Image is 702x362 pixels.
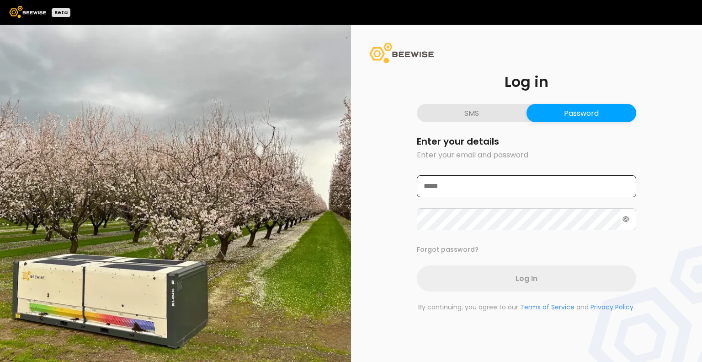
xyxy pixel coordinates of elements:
[417,245,479,254] button: Forgot password?
[52,8,70,17] div: Beta
[417,150,636,161] p: Enter your email and password
[516,273,537,284] span: Log In
[9,6,46,18] img: Beewise logo
[417,265,636,292] button: Log In
[417,303,636,312] p: By continuing, you agree to our and .
[520,303,574,312] a: Terms of Service
[417,137,636,146] h2: Enter your details
[417,104,526,122] button: SMS
[590,303,633,312] a: Privacy Policy
[417,75,636,89] h1: Log in
[526,104,636,122] button: Password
